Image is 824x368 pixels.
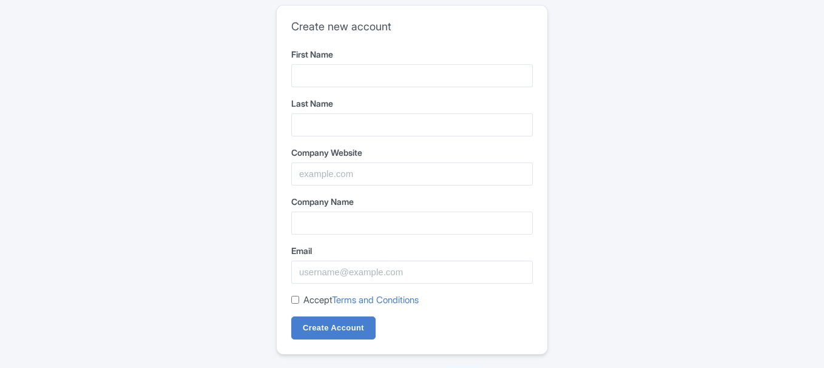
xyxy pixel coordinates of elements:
input: example.com [291,162,533,186]
label: Company Website [291,146,533,159]
label: First Name [291,48,533,61]
a: Terms and Conditions [332,294,419,306]
label: Accept [303,293,419,307]
input: username@example.com [291,261,533,284]
label: Company Name [291,195,533,208]
label: Email [291,244,533,257]
input: Create Account [291,316,376,340]
label: Last Name [291,97,533,110]
h2: Create new account [291,20,533,33]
